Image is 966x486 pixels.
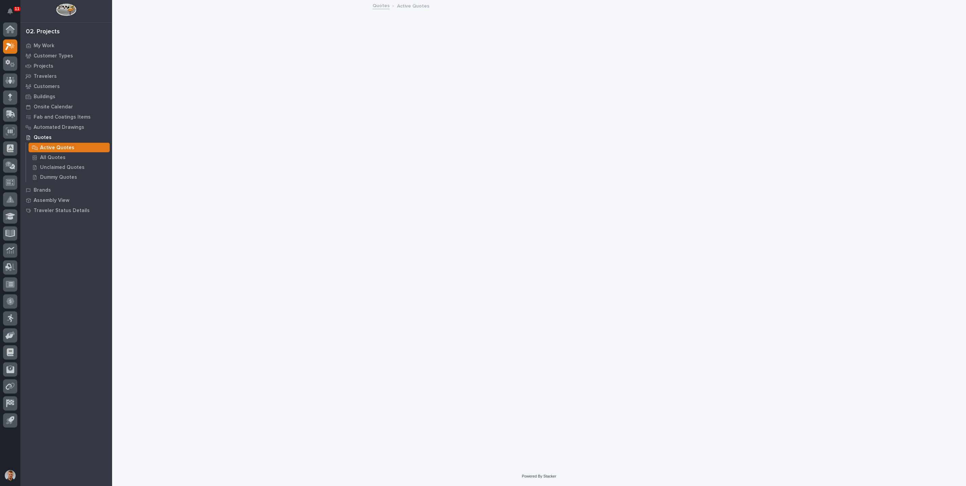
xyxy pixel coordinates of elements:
[20,91,112,102] a: Buildings
[56,3,76,16] img: Workspace Logo
[20,122,112,132] a: Automated Drawings
[34,73,57,80] p: Travelers
[34,124,84,131] p: Automated Drawings
[26,153,112,162] a: All Quotes
[34,43,54,49] p: My Work
[34,84,60,90] p: Customers
[20,185,112,195] a: Brands
[26,162,112,172] a: Unclaimed Quotes
[3,468,17,483] button: users-avatar
[40,145,74,151] p: Active Quotes
[34,135,52,141] p: Quotes
[40,174,77,180] p: Dummy Quotes
[34,53,73,59] p: Customer Types
[26,28,60,36] div: 02. Projects
[34,104,73,110] p: Onsite Calendar
[20,112,112,122] a: Fab and Coatings Items
[3,4,17,18] button: Notifications
[20,51,112,61] a: Customer Types
[34,197,69,204] p: Assembly View
[34,114,91,120] p: Fab and Coatings Items
[34,187,51,193] p: Brands
[397,2,429,9] p: Active Quotes
[40,164,85,171] p: Unclaimed Quotes
[8,8,17,19] div: Notifications11
[20,102,112,112] a: Onsite Calendar
[20,61,112,71] a: Projects
[26,172,112,182] a: Dummy Quotes
[20,40,112,51] a: My Work
[373,1,390,9] a: Quotes
[522,474,556,478] a: Powered By Stacker
[15,6,19,11] p: 11
[26,143,112,152] a: Active Quotes
[34,94,55,100] p: Buildings
[34,208,90,214] p: Traveler Status Details
[20,132,112,142] a: Quotes
[20,195,112,205] a: Assembly View
[20,71,112,81] a: Travelers
[20,81,112,91] a: Customers
[40,155,66,161] p: All Quotes
[20,205,112,215] a: Traveler Status Details
[34,63,53,69] p: Projects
